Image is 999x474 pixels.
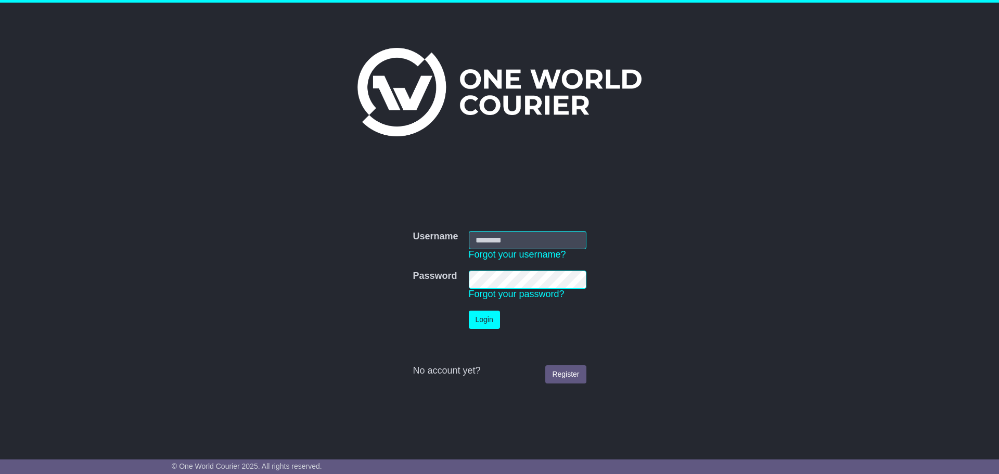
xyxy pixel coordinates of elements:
img: One World [357,48,642,136]
span: © One World Courier 2025. All rights reserved. [172,462,322,470]
button: Login [469,311,500,329]
a: Register [545,365,586,383]
label: Password [413,271,457,282]
div: No account yet? [413,365,586,377]
label: Username [413,231,458,242]
a: Forgot your username? [469,249,566,260]
a: Forgot your password? [469,289,565,299]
